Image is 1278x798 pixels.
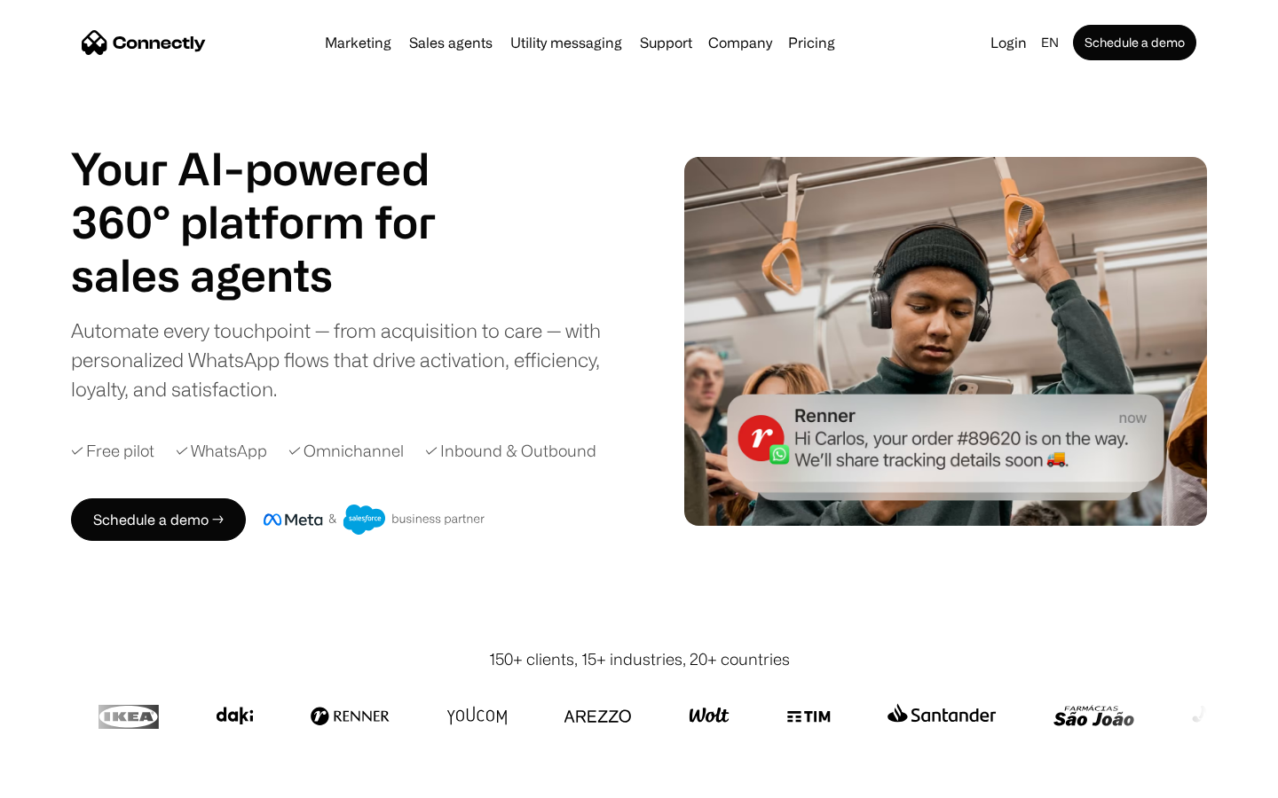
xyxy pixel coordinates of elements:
[71,248,479,301] h1: sales agents
[425,439,596,463] div: ✓ Inbound & Outbound
[1073,25,1196,60] a: Schedule a demo
[264,505,485,535] img: Meta and Salesforce business partner badge.
[489,647,790,671] div: 150+ clients, 15+ industries, 20+ countries
[633,35,699,50] a: Support
[1041,30,1059,55] div: en
[703,30,777,55] div: Company
[18,765,106,792] aside: Language selected: English
[402,35,500,50] a: Sales agents
[781,35,842,50] a: Pricing
[71,248,479,301] div: 1 of 4
[176,439,267,463] div: ✓ WhatsApp
[71,142,479,248] h1: Your AI-powered 360° platform for
[71,248,479,301] div: carousel
[983,30,1034,55] a: Login
[288,439,404,463] div: ✓ Omnichannel
[708,30,772,55] div: Company
[318,35,398,50] a: Marketing
[71,316,630,403] div: Automate every touchpoint — from acquisition to care — with personalized WhatsApp flows that driv...
[503,35,629,50] a: Utility messaging
[82,29,206,56] a: home
[35,767,106,792] ul: Language list
[71,439,154,463] div: ✓ Free pilot
[71,498,246,541] a: Schedule a demo →
[1034,30,1069,55] div: en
